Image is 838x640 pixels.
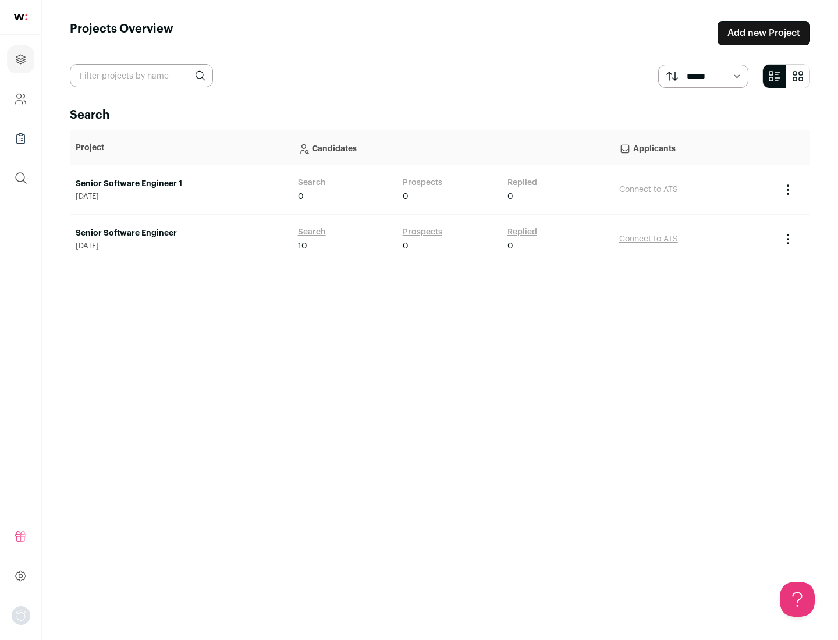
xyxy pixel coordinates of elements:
a: Prospects [403,226,442,238]
p: Project [76,142,286,154]
button: Open dropdown [12,606,30,625]
span: 0 [403,191,409,202]
button: Project Actions [781,232,795,246]
button: Project Actions [781,183,795,197]
a: Replied [507,177,537,189]
a: Search [298,177,326,189]
span: 0 [507,191,513,202]
span: 10 [298,240,307,252]
a: Senior Software Engineer 1 [76,178,286,190]
span: [DATE] [76,241,286,251]
a: Projects [7,45,34,73]
img: wellfound-shorthand-0d5821cbd27db2630d0214b213865d53afaa358527fdda9d0ea32b1df1b89c2c.svg [14,14,27,20]
iframe: Toggle Customer Support [780,582,815,617]
span: 0 [507,240,513,252]
span: 0 [298,191,304,202]
a: Add new Project [718,21,810,45]
p: Applicants [619,136,769,159]
h2: Search [70,107,810,123]
h1: Projects Overview [70,21,173,45]
a: Connect to ATS [619,235,678,243]
a: Connect to ATS [619,186,678,194]
a: Prospects [403,177,442,189]
input: Filter projects by name [70,64,213,87]
span: [DATE] [76,192,286,201]
span: 0 [403,240,409,252]
a: Company and ATS Settings [7,85,34,113]
a: Company Lists [7,125,34,152]
p: Candidates [298,136,608,159]
a: Replied [507,226,537,238]
img: nopic.png [12,606,30,625]
a: Search [298,226,326,238]
a: Senior Software Engineer [76,227,286,239]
